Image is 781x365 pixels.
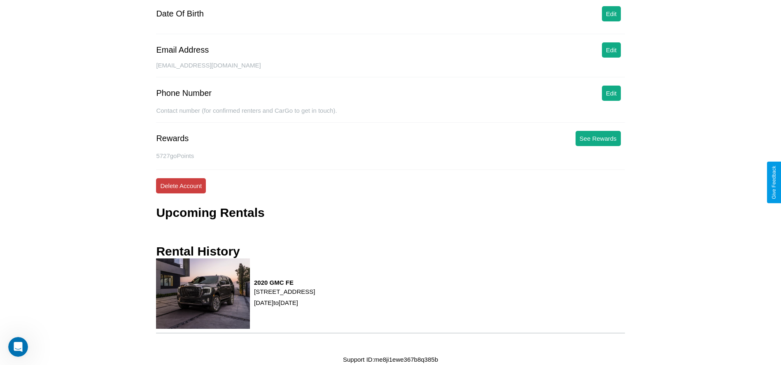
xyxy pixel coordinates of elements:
[254,279,315,286] h3: 2020 GMC FE
[602,42,621,58] button: Edit
[156,244,240,258] h3: Rental History
[156,178,206,193] button: Delete Account
[156,206,264,220] h3: Upcoming Rentals
[254,297,315,308] p: [DATE] to [DATE]
[576,131,621,146] button: See Rewards
[602,6,621,21] button: Edit
[156,62,625,77] div: [EMAIL_ADDRESS][DOMAIN_NAME]
[156,107,625,123] div: Contact number (for confirmed renters and CarGo to get in touch).
[156,9,204,19] div: Date Of Birth
[156,88,212,98] div: Phone Number
[156,150,625,161] p: 5727 goPoints
[156,258,250,328] img: rental
[343,354,438,365] p: Support ID: me8ji1ewe367b8q385b
[8,337,28,357] iframe: Intercom live chat
[156,45,209,55] div: Email Address
[771,166,777,199] div: Give Feedback
[254,286,315,297] p: [STREET_ADDRESS]
[602,86,621,101] button: Edit
[156,134,189,143] div: Rewards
